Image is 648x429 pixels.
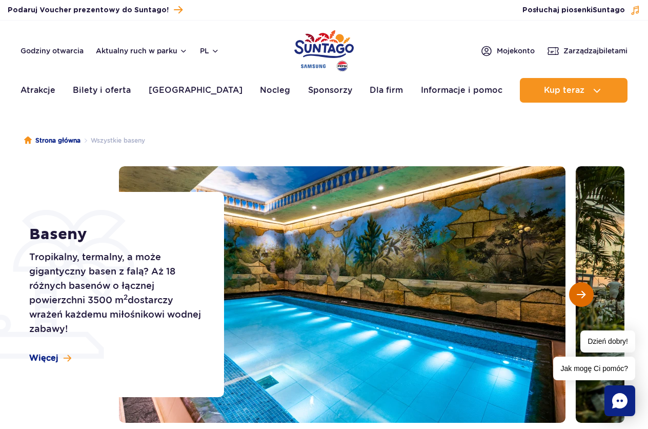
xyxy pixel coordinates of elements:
span: Posłuchaj piosenki [522,5,625,15]
a: Podaruj Voucher prezentowy do Suntago! [8,3,183,17]
a: Informacje i pomoc [421,78,502,103]
div: Chat [604,385,635,416]
span: Jak mogę Ci pomóc? [553,357,635,380]
span: Kup teraz [544,86,584,95]
button: Kup teraz [520,78,627,103]
button: pl [200,46,219,56]
a: Sponsorzy [308,78,352,103]
sup: 2 [124,293,128,301]
a: Nocleg [260,78,290,103]
a: Bilety i oferta [73,78,131,103]
a: Atrakcje [21,78,55,103]
button: Aktualny ruch w parku [96,47,188,55]
a: [GEOGRAPHIC_DATA] [149,78,242,103]
a: Więcej [29,353,71,364]
h1: Baseny [29,225,201,244]
span: Więcej [29,353,58,364]
span: Suntago [593,7,625,14]
button: Posłuchaj piosenkiSuntago [522,5,640,15]
span: Podaruj Voucher prezentowy do Suntago! [8,5,169,15]
p: Tropikalny, termalny, a może gigantyczny basen z falą? Aż 18 różnych basenów o łącznej powierzchn... [29,250,201,336]
a: Park of Poland [294,26,354,73]
a: Mojekonto [480,45,535,57]
li: Wszystkie baseny [80,135,145,146]
button: Następny slajd [569,282,594,307]
a: Dla firm [370,78,403,103]
a: Godziny otwarcia [21,46,84,56]
span: Moje konto [497,46,535,56]
a: Strona główna [24,135,80,146]
a: Zarządzajbiletami [547,45,627,57]
span: Zarządzaj biletami [563,46,627,56]
span: Dzień dobry! [580,330,635,353]
img: Ciepły basen wewnętrzny z tropikalnymi malowidłami na ścianach [119,166,565,423]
